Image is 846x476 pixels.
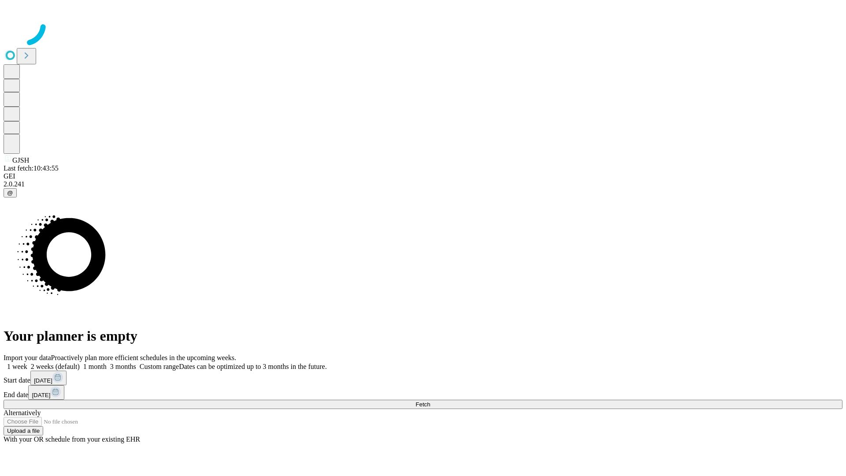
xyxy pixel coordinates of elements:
[110,363,136,370] span: 3 months
[4,188,17,197] button: @
[179,363,327,370] span: Dates can be optimized up to 3 months in the future.
[140,363,179,370] span: Custom range
[4,354,51,361] span: Import your data
[32,392,50,398] span: [DATE]
[4,426,43,435] button: Upload a file
[51,354,236,361] span: Proactively plan more efficient schedules in the upcoming weeks.
[31,363,80,370] span: 2 weeks (default)
[30,371,67,385] button: [DATE]
[4,409,41,416] span: Alternatively
[28,385,64,400] button: [DATE]
[7,190,13,196] span: @
[4,164,59,172] span: Last fetch: 10:43:55
[416,401,430,408] span: Fetch
[4,400,842,409] button: Fetch
[4,371,842,385] div: Start date
[4,328,842,344] h1: Your planner is empty
[4,180,842,188] div: 2.0.241
[7,363,27,370] span: 1 week
[83,363,107,370] span: 1 month
[4,172,842,180] div: GEI
[12,156,29,164] span: GJSH
[34,377,52,384] span: [DATE]
[4,435,140,443] span: With your OR schedule from your existing EHR
[4,385,842,400] div: End date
